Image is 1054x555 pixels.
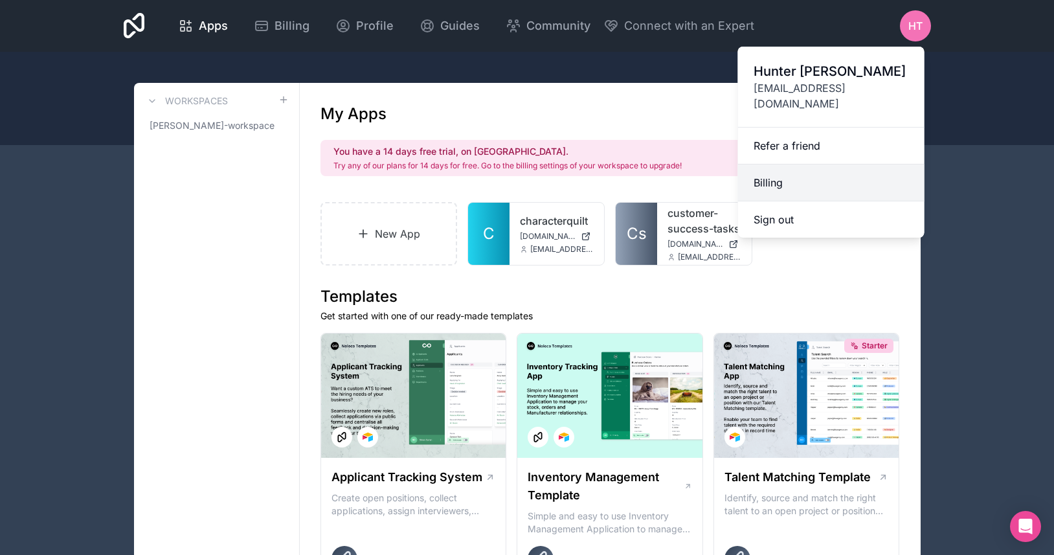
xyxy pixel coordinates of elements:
[667,239,741,249] a: [DOMAIN_NAME]
[528,468,683,504] h1: Inventory Management Template
[440,17,480,35] span: Guides
[320,310,900,323] p: Get started with one of our ready-made templates
[320,286,900,307] h1: Templates
[738,201,925,238] button: Sign out
[165,95,228,108] h3: Workspaces
[325,12,404,40] a: Profile
[724,468,871,486] h1: Talent Matching Template
[168,12,238,40] a: Apps
[738,128,925,164] a: Refer a friend
[667,239,723,249] span: [DOMAIN_NAME]
[199,17,228,35] span: Apps
[243,12,320,40] a: Billing
[409,12,490,40] a: Guides
[1010,511,1041,542] div: Open Intercom Messenger
[333,161,682,171] p: Try any of our plans for 14 days for free. Go to the billing settings of your workspace to upgrade!
[559,432,569,442] img: Airtable Logo
[724,492,889,517] p: Identify, source and match the right talent to an open project or position with our Talent Matchi...
[150,119,275,132] span: [PERSON_NAME]-workspace
[520,231,594,242] a: [DOMAIN_NAME]
[627,223,647,244] span: Cs
[144,93,228,109] a: Workspaces
[331,492,496,517] p: Create open positions, collect applications, assign interviewers, centralise candidate feedback a...
[616,203,657,265] a: Cs
[495,12,601,40] a: Community
[603,17,754,35] button: Connect with an Expert
[483,223,495,244] span: C
[275,17,309,35] span: Billing
[754,62,909,80] span: Hunter [PERSON_NAME]
[678,252,741,262] span: [EMAIL_ADDRESS][DOMAIN_NAME]
[520,213,594,229] a: characterquilt
[908,18,923,34] span: HT
[754,80,909,111] span: [EMAIL_ADDRESS][DOMAIN_NAME]
[320,104,387,124] h1: My Apps
[520,231,576,242] span: [DOMAIN_NAME]
[363,432,373,442] img: Airtable Logo
[528,510,692,536] p: Simple and easy to use Inventory Management Application to manage your stock, orders and Manufact...
[730,432,740,442] img: Airtable Logo
[526,17,590,35] span: Community
[862,341,888,351] span: Starter
[331,468,482,486] h1: Applicant Tracking System
[738,164,925,201] a: Billing
[356,17,394,35] span: Profile
[320,202,458,266] a: New App
[333,145,682,158] h2: You have a 14 days free trial, on [GEOGRAPHIC_DATA].
[667,205,741,236] a: customer-success-tasks
[530,244,594,255] span: [EMAIL_ADDRESS][DOMAIN_NAME]
[468,203,510,265] a: C
[144,114,289,137] a: [PERSON_NAME]-workspace
[624,17,754,35] span: Connect with an Expert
